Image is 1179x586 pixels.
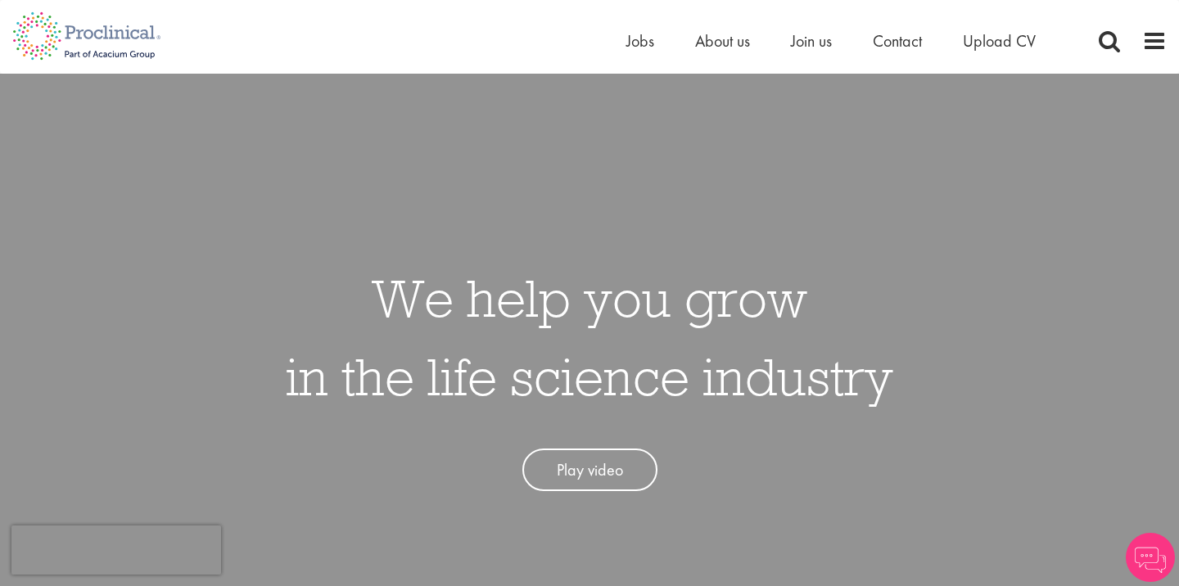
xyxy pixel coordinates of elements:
a: About us [695,30,750,52]
a: Upload CV [963,30,1036,52]
a: Join us [791,30,832,52]
a: Jobs [626,30,654,52]
a: Contact [873,30,922,52]
a: Play video [522,449,657,492]
h1: We help you grow in the life science industry [286,259,893,416]
img: Chatbot [1126,533,1175,582]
